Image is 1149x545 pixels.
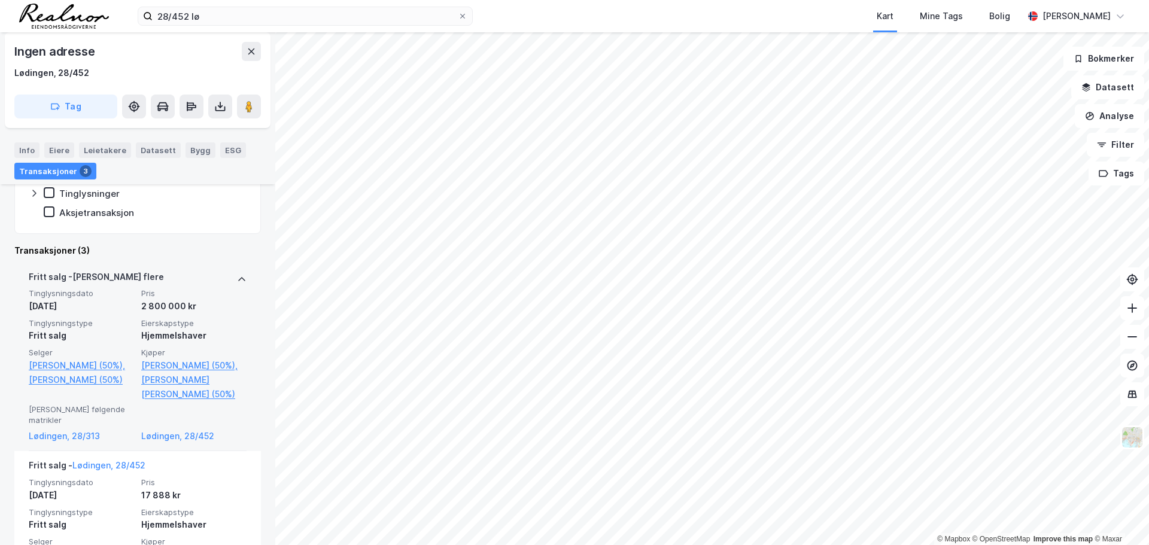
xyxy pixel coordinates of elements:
div: Kart [877,9,893,23]
div: [PERSON_NAME] [1042,9,1111,23]
div: Hjemmelshaver [141,328,247,343]
div: [DATE] [29,299,134,313]
div: Lødingen, 28/452 [14,66,89,80]
button: Tags [1089,162,1144,185]
span: [PERSON_NAME] følgende matrikler [29,404,134,425]
span: Tinglysningstype [29,507,134,517]
a: OpenStreetMap [972,535,1031,543]
span: Tinglysningsdato [29,288,134,299]
a: Lødingen, 28/452 [141,429,247,443]
div: Fritt salg [29,517,134,532]
a: [PERSON_NAME] (50%) [29,373,134,387]
div: Ingen adresse [14,42,97,61]
button: Bokmerker [1063,47,1144,71]
button: Analyse [1075,104,1144,128]
a: [PERSON_NAME] (50%), [141,358,247,373]
div: Fritt salg [29,328,134,343]
div: Kontrollprogram for chat [1089,488,1149,545]
a: Lødingen, 28/313 [29,429,134,443]
span: Eierskapstype [141,318,247,328]
button: Filter [1087,133,1144,157]
div: Hjemmelshaver [141,517,247,532]
div: Bolig [989,9,1010,23]
div: Datasett [136,142,181,158]
div: Leietakere [79,142,131,158]
div: Bygg [186,142,215,158]
div: Eiere [44,142,74,158]
a: Improve this map [1034,535,1093,543]
button: Datasett [1071,75,1144,99]
a: Mapbox [937,535,970,543]
span: Pris [141,477,247,488]
a: [PERSON_NAME] (50%), [29,358,134,373]
span: Eierskapstype [141,507,247,517]
div: Transaksjoner (3) [14,243,261,258]
button: Tag [14,95,117,118]
span: Kjøper [141,348,247,358]
span: Tinglysningsdato [29,477,134,488]
span: Pris [141,288,247,299]
img: Z [1121,426,1144,449]
div: [DATE] [29,488,134,503]
div: Fritt salg - [29,458,145,477]
div: Fritt salg - [PERSON_NAME] flere [29,270,164,289]
div: Mine Tags [920,9,963,23]
div: Tinglysninger [59,188,120,199]
div: Info [14,142,39,158]
a: [PERSON_NAME] [PERSON_NAME] (50%) [141,373,247,401]
img: realnor-logo.934646d98de889bb5806.png [19,4,109,29]
span: Tinglysningstype [29,318,134,328]
a: Lødingen, 28/452 [72,460,145,470]
div: 17 888 kr [141,488,247,503]
iframe: Chat Widget [1089,488,1149,545]
span: Selger [29,348,134,358]
div: 2 800 000 kr [141,299,247,313]
div: Transaksjoner [14,163,96,179]
div: ESG [220,142,246,158]
div: 3 [80,165,92,177]
input: Søk på adresse, matrikkel, gårdeiere, leietakere eller personer [153,7,458,25]
div: Aksjetransaksjon [59,207,134,218]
